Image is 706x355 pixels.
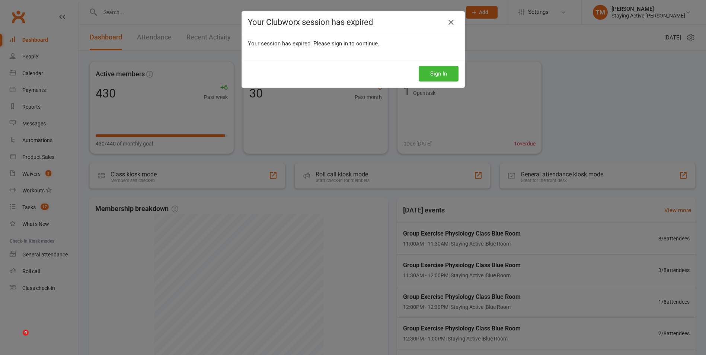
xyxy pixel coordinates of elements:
span: Your session has expired. Please sign in to continue. [248,40,379,47]
button: Sign In [419,66,459,81]
iframe: Intercom live chat [7,330,25,348]
h4: Your Clubworx session has expired [248,17,459,27]
span: 4 [23,330,29,336]
a: Close [445,16,457,28]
